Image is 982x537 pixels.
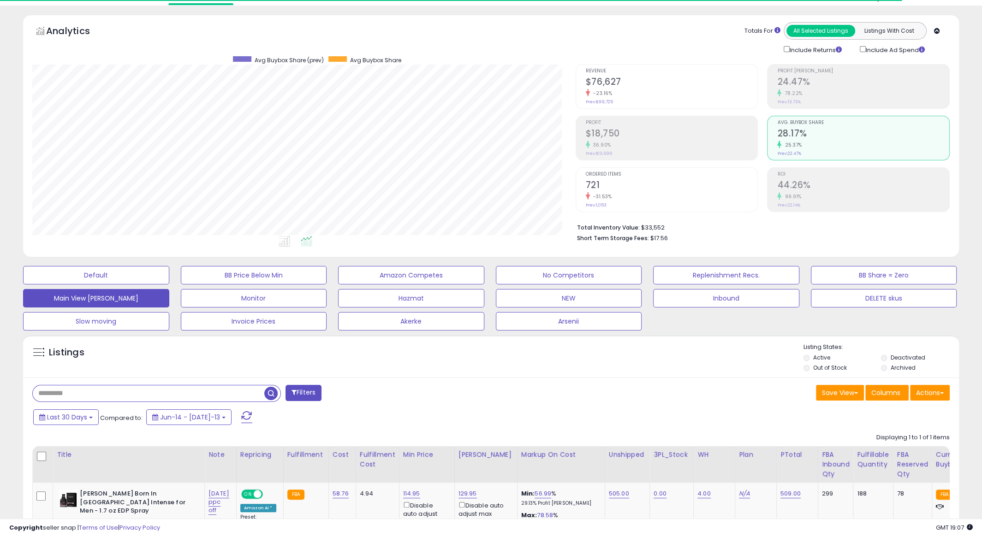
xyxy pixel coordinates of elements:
button: DELETE skus [811,289,957,307]
strong: Copyright [9,523,43,532]
small: Prev: 1,053 [586,202,607,208]
button: BB Price Below Min [181,266,327,284]
div: Totals For [744,27,780,35]
div: Amazon AI * [240,504,276,512]
div: Displaying 1 to 1 of 1 items [876,433,950,442]
div: Fulfillment [287,450,325,460]
a: Privacy Policy [119,523,160,532]
div: 4.94 [360,490,392,498]
a: 129.95 [458,489,477,498]
a: [DATE] ppc off [208,489,229,515]
span: Avg. Buybox Share [777,120,949,125]
th: CSV column name: cust_attr_3_3PL_Stock [650,446,694,483]
div: Cost [333,450,352,460]
button: NEW [496,289,642,307]
h2: 721 [586,180,758,192]
small: Prev: 13.73% [777,99,800,105]
button: Save View [816,385,864,401]
h2: 44.26% [777,180,949,192]
button: Amazon Competes [338,266,484,284]
h2: $76,627 [586,77,758,89]
h2: 28.17% [777,128,949,141]
span: Avg Buybox Share (prev) [255,56,324,64]
small: FBA [287,490,304,500]
div: % [521,490,598,507]
button: Columns [865,385,909,401]
div: Min Price [403,450,451,460]
button: Monitor [181,289,327,307]
span: 2025-08-13 19:07 GMT [936,523,973,532]
small: 78.22% [781,90,802,97]
small: -23.16% [590,90,613,97]
span: Avg Buybox Share [350,56,401,64]
label: Archived [891,364,916,372]
button: Invoice Prices [181,312,327,330]
button: Actions [910,385,950,401]
button: Replenishment Recs. [653,266,799,284]
div: 188 [857,490,886,498]
div: Disable auto adjust min [403,500,447,527]
span: Jun-14 - [DATE]-13 [160,413,220,422]
div: 299 [822,490,846,498]
button: Listings With Cost [855,25,923,37]
p: Listing States: [803,343,959,352]
div: Fulfillable Quantity [857,450,889,469]
label: Out of Stock [813,364,847,372]
div: Repricing [240,450,280,460]
a: 509.00 [780,489,801,498]
button: Inbound [653,289,799,307]
a: N/A [739,489,750,498]
div: 3PL_Stock [654,450,690,460]
p: 29.13% Profit [PERSON_NAME] [521,500,598,507]
div: Include Ad Spend [853,44,940,55]
span: Ordered Items [586,172,758,177]
span: Revenue [586,69,758,74]
b: Total Inventory Value: [577,224,640,231]
div: Note [208,450,232,460]
small: -31.53% [590,193,612,200]
button: Last 30 Days [33,409,99,425]
span: Profit [586,120,758,125]
th: CSV column name: cust_attr_4_Unshipped [605,446,650,483]
div: seller snap | | [9,524,160,532]
small: 99.91% [781,193,801,200]
small: 36.90% [590,142,611,148]
button: No Competitors [496,266,642,284]
div: Unshipped [609,450,646,460]
th: CSV column name: cust_attr_1_PTotal [776,446,818,483]
a: 58.76 [333,489,349,498]
div: Include Returns [777,44,853,55]
button: Main View [PERSON_NAME] [23,289,169,307]
span: $17.56 [650,234,668,242]
button: Arsenii [496,312,642,330]
span: Profit [PERSON_NAME] [777,69,949,74]
div: Plan [739,450,773,460]
div: [PERSON_NAME] [458,450,513,460]
a: 56.99 [535,489,551,498]
span: Columns [871,388,900,397]
a: 505.00 [609,489,629,498]
div: Disable auto adjust max [458,500,510,518]
button: Akerke [338,312,484,330]
a: Terms of Use [79,523,118,532]
div: WH [697,450,731,460]
h5: Listings [49,346,84,359]
div: FBA inbound Qty [822,450,850,479]
h2: $18,750 [586,128,758,141]
th: CSV column name: cust_attr_5_Plan [735,446,776,483]
span: ON [242,490,254,498]
button: Slow moving [23,312,169,330]
a: 4.00 [697,489,711,498]
span: OFF [262,490,276,498]
small: Prev: 22.47% [777,151,801,156]
small: FBA [936,490,953,500]
small: Prev: $99,725 [586,99,613,105]
span: Compared to: [100,413,143,422]
button: Filters [286,385,321,401]
label: Deactivated [891,354,925,361]
a: 0.00 [654,489,667,498]
h5: Analytics [46,24,108,40]
span: Last 30 Days [47,413,87,422]
img: 41Z7yn+qqQL._SL40_.jpg [59,490,77,508]
div: PTotal [780,450,814,460]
